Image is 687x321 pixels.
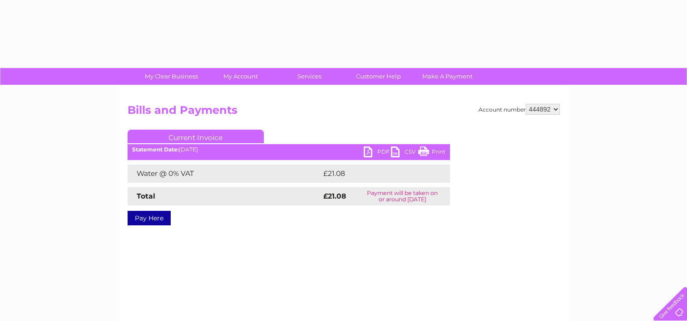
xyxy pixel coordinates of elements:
div: Account number [479,104,560,115]
td: Water @ 0% VAT [128,165,321,183]
a: CSV [391,146,418,160]
div: [DATE] [128,146,450,153]
td: £21.08 [321,165,431,183]
a: Pay Here [128,211,171,225]
a: My Account [203,68,278,85]
a: Make A Payment [410,68,485,85]
a: PDF [364,146,391,160]
h2: Bills and Payments [128,104,560,121]
a: My Clear Business [134,68,209,85]
a: Current Invoice [128,130,264,143]
strong: £21.08 [323,192,346,200]
a: Customer Help [341,68,416,85]
a: Services [272,68,347,85]
a: Print [418,146,445,160]
b: Statement Date: [132,146,179,153]
strong: Total [137,192,155,200]
td: Payment will be taken on or around [DATE] [355,187,450,205]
